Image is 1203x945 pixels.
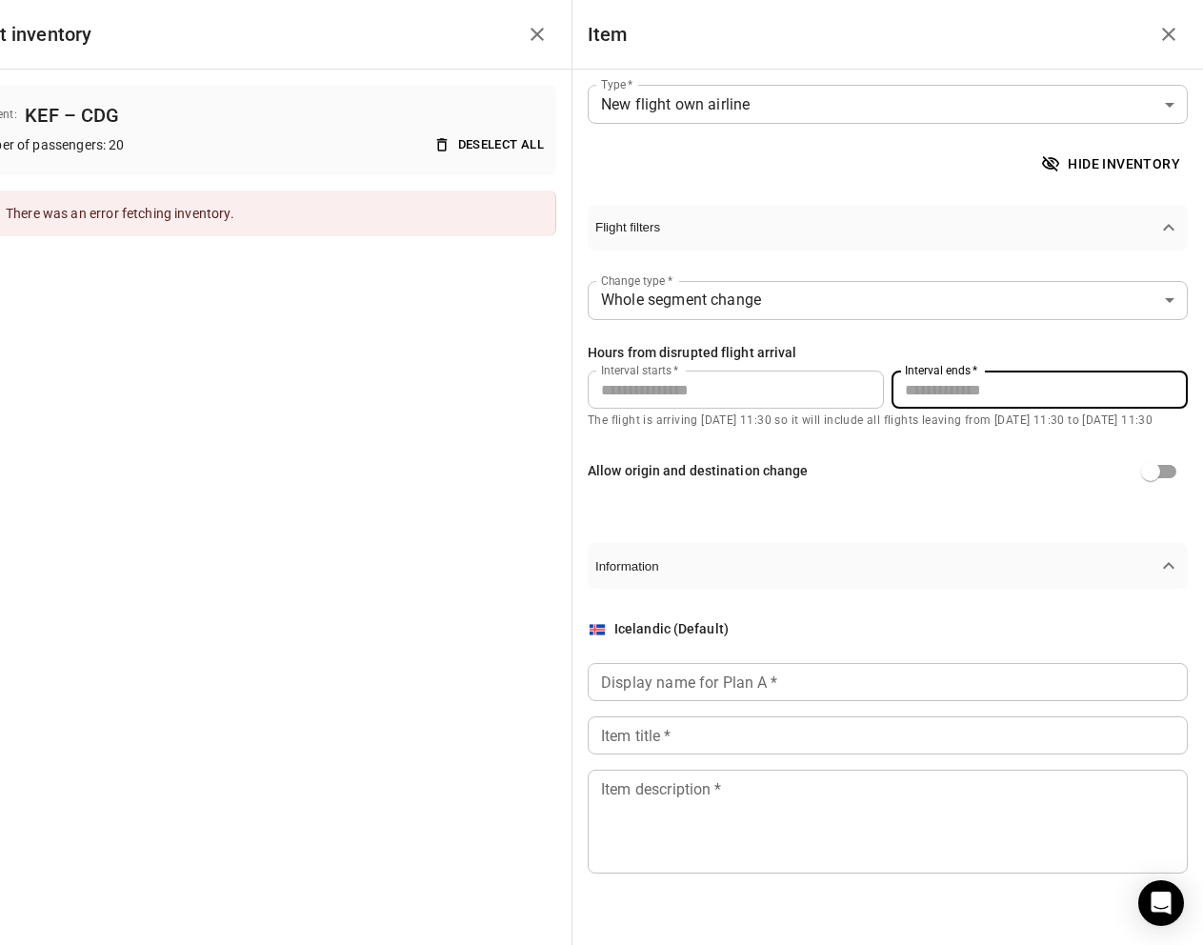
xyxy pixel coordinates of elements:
[588,461,809,482] div: Allow origin and destination change
[905,362,978,378] label: Interval ends
[588,543,1188,589] button: Information
[588,205,1188,251] button: Flight filters
[588,589,1188,904] div: Flight filters
[588,412,1188,431] p: The flight is arriving [DATE] 11:30 so it will include all flights leaving from [DATE] 11:30 to [...
[595,220,1157,234] span: Flight filters
[601,289,1157,312] div: Whole segment change
[588,19,628,50] h1: Item
[601,362,678,378] label: Interval starts
[1150,15,1188,53] button: Close drawer
[614,619,729,640] div: Icelandic (Default)
[601,93,1157,116] div: New flight own airline
[588,251,1188,521] div: Flight filters
[588,343,797,364] div: Hours from disrupted flight arrival
[601,76,633,92] label: Type
[1037,147,1188,182] button: Hide inventory
[595,559,1157,573] span: Information
[601,272,672,289] label: Change type
[1138,880,1184,926] div: Open Intercom Messenger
